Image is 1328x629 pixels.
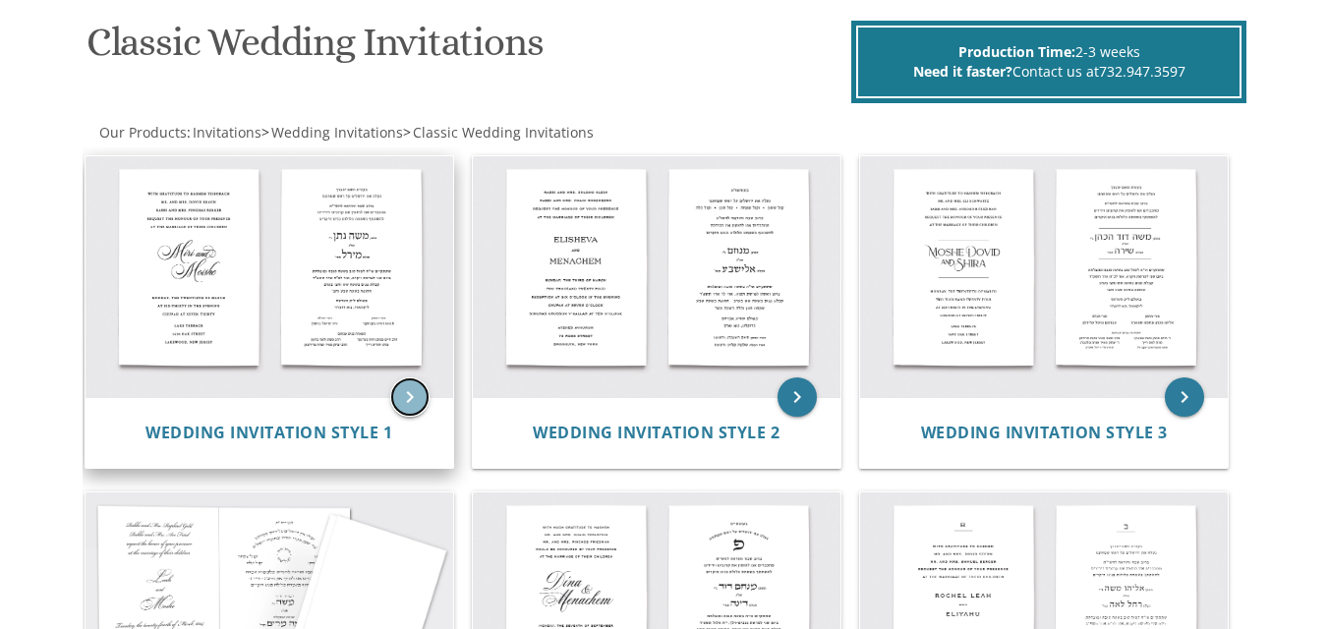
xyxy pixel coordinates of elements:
img: Wedding Invitation Style 2 [473,156,840,398]
a: keyboard_arrow_right [1165,377,1204,417]
span: > [261,123,403,142]
span: > [403,123,594,142]
a: Wedding Invitation Style 1 [145,424,392,442]
h1: Classic Wedding Invitations [87,21,847,79]
a: Invitations [191,123,261,142]
a: keyboard_arrow_right [778,377,817,417]
span: Wedding Invitation Style 2 [533,422,779,443]
div: : [83,123,664,143]
a: Classic Wedding Invitations [411,123,594,142]
a: keyboard_arrow_right [390,377,430,417]
a: 732.947.3597 [1099,62,1185,81]
a: Wedding Invitation Style 2 [533,424,779,442]
a: Our Products [97,123,187,142]
a: Wedding Invitation Style 3 [921,424,1168,442]
img: Wedding Invitation Style 3 [860,156,1228,398]
span: Wedding Invitations [271,123,403,142]
span: Wedding Invitation Style 1 [145,422,392,443]
span: Wedding Invitation Style 3 [921,422,1168,443]
a: Wedding Invitations [269,123,403,142]
span: Production Time: [958,42,1075,61]
img: Wedding Invitation Style 1 [86,156,453,398]
span: Classic Wedding Invitations [413,123,594,142]
div: 2-3 weeks Contact us at [856,26,1241,98]
span: Invitations [193,123,261,142]
span: Need it faster? [913,62,1012,81]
